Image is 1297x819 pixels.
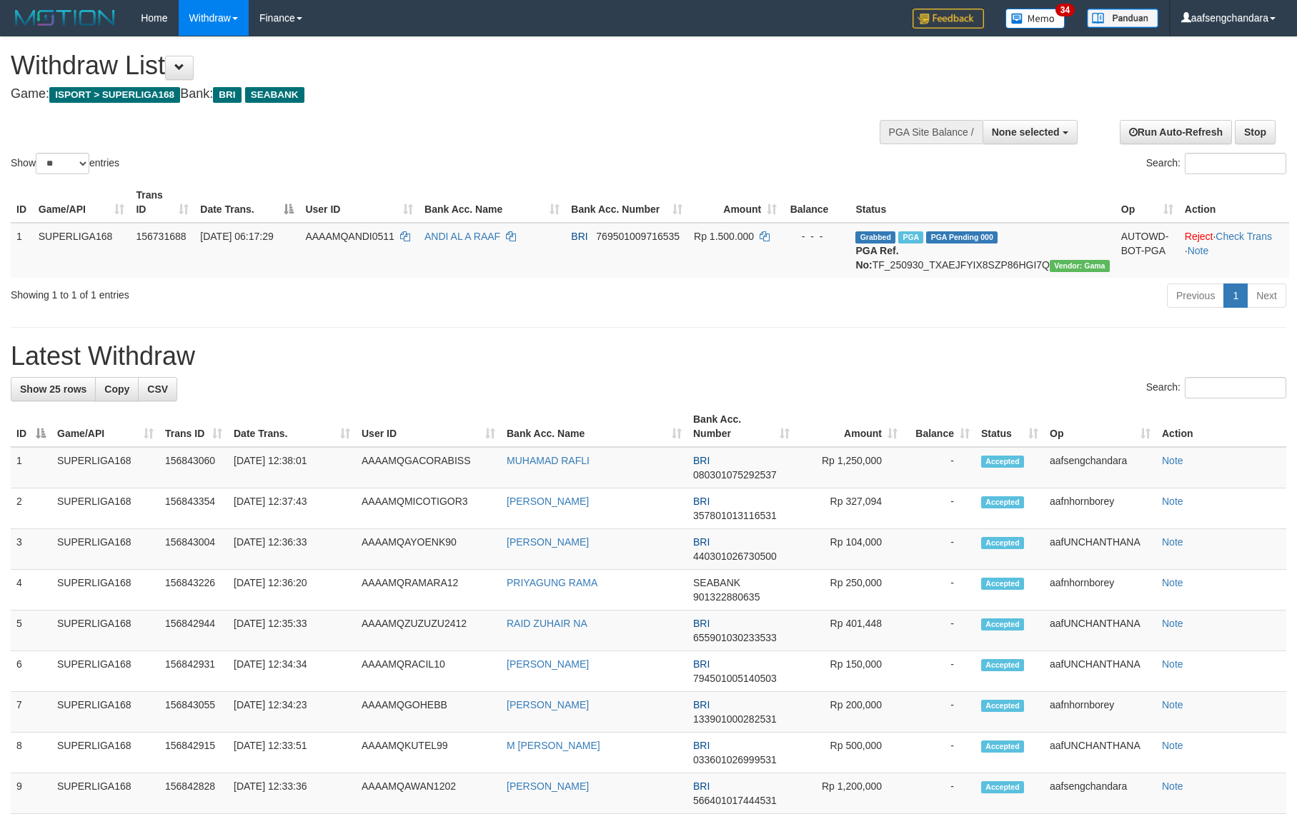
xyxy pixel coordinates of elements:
[1044,406,1156,447] th: Op: activate to sort column ascending
[424,231,500,242] a: ANDI AL A RAAF
[356,529,501,570] td: AAAAMQAYOENK90
[33,182,131,223] th: Game/API: activate to sort column ascending
[981,578,1024,590] span: Accepted
[596,231,680,242] span: Copy 769501009716535 to clipboard
[981,618,1024,630] span: Accepted
[11,51,850,80] h1: Withdraw List
[1162,618,1183,629] a: Note
[687,406,795,447] th: Bank Acc. Number: activate to sort column ascending
[11,529,51,570] td: 3
[51,651,159,692] td: SUPERLIGA168
[1146,377,1286,398] label: Search:
[903,611,975,651] td: -
[507,658,589,670] a: [PERSON_NAME]
[305,231,394,242] span: AAAAMQANDI0511
[159,488,228,529] td: 156843354
[795,733,903,773] td: Rp 500,000
[419,182,565,223] th: Bank Acc. Name: activate to sort column ascending
[245,87,304,103] span: SEABANK
[693,577,740,588] span: SEABANK
[981,740,1024,753] span: Accepted
[788,229,844,243] div: - - -
[501,406,687,447] th: Bank Acc. Name: activate to sort column ascending
[795,692,903,733] td: Rp 200,000
[693,673,777,684] span: Copy 794501005140503 to clipboard
[51,488,159,529] td: SUPERLIGA168
[138,377,177,401] a: CSV
[356,773,501,814] td: AAAAMQAWAN1202
[356,692,501,733] td: AAAAMQGOHEBB
[228,692,356,733] td: [DATE] 12:34:23
[981,496,1024,508] span: Accepted
[693,632,777,643] span: Copy 655901030233533 to clipboard
[1115,182,1179,223] th: Op: activate to sort column ascending
[147,383,168,395] span: CSV
[159,651,228,692] td: 156842931
[1115,223,1179,278] td: AUTOWD-BOT-PGA
[507,699,589,710] a: [PERSON_NAME]
[11,570,51,611] td: 4
[693,496,710,507] span: BRI
[11,447,51,488] td: 1
[1162,658,1183,670] a: Note
[1156,406,1286,447] th: Action
[130,182,194,223] th: Trans ID: activate to sort column ascending
[1162,536,1183,548] a: Note
[11,182,33,223] th: ID
[693,591,760,603] span: Copy 901322880635 to clipboard
[51,733,159,773] td: SUPERLIGA168
[693,740,710,751] span: BRI
[49,87,180,103] span: ISPORT > SUPERLIGA168
[693,780,710,792] span: BRI
[11,342,1286,371] h1: Latest Withdraw
[903,692,975,733] td: -
[1162,780,1183,792] a: Note
[693,795,777,806] span: Copy 566401017444531 to clipboard
[693,455,710,466] span: BRI
[898,231,923,243] span: Marked by aafromsomean
[782,182,850,223] th: Balance
[1185,377,1286,398] input: Search:
[693,469,777,481] span: Copy 080301075292537 to clipboard
[795,773,903,814] td: Rp 1,200,000
[299,182,419,223] th: User ID: activate to sort column ascending
[693,658,710,670] span: BRI
[1005,9,1065,29] img: Button%20Memo.svg
[983,120,1078,144] button: None selected
[855,245,898,271] b: PGA Ref. No:
[850,223,1115,278] td: TF_250930_TXAEJFYIX8SZP86HGI7Q
[36,153,89,174] select: Showentries
[1087,9,1158,28] img: panduan.png
[795,488,903,529] td: Rp 327,094
[855,231,895,243] span: Grabbed
[795,651,903,692] td: Rp 150,000
[981,456,1024,468] span: Accepted
[356,733,501,773] td: AAAAMQKUTEL99
[1044,570,1156,611] td: aafnhornborey
[903,773,975,814] td: -
[213,87,241,103] span: BRI
[981,781,1024,793] span: Accepted
[693,713,777,725] span: Copy 133901000282531 to clipboard
[1044,447,1156,488] td: aafsengchandara
[228,773,356,814] td: [DATE] 12:33:36
[11,611,51,651] td: 5
[11,282,530,302] div: Showing 1 to 1 of 1 entries
[693,754,777,765] span: Copy 033601026999531 to clipboard
[356,447,501,488] td: AAAAMQGACORABISS
[11,651,51,692] td: 6
[356,611,501,651] td: AAAAMQZUZUZU2412
[565,182,688,223] th: Bank Acc. Number: activate to sort column ascending
[694,231,754,242] span: Rp 1.500.000
[1162,740,1183,751] a: Note
[159,406,228,447] th: Trans ID: activate to sort column ascending
[903,651,975,692] td: -
[693,510,777,521] span: Copy 357801013116531 to clipboard
[571,231,587,242] span: BRI
[159,692,228,733] td: 156843055
[51,570,159,611] td: SUPERLIGA168
[903,447,975,488] td: -
[1044,651,1156,692] td: aafUNCHANTHANA
[159,570,228,611] td: 156843226
[903,733,975,773] td: -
